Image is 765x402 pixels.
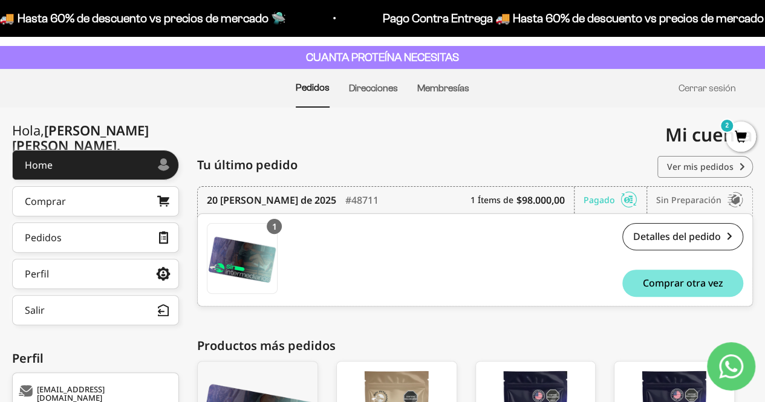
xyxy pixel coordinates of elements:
a: Membresía Anual [207,223,278,294]
span: Tu último pedido [197,156,298,174]
a: Detalles del pedido [622,223,743,250]
div: #48711 [345,187,379,213]
div: Sin preparación [656,187,743,213]
div: [EMAIL_ADDRESS][DOMAIN_NAME] [19,385,169,402]
div: Perfil [12,349,179,368]
div: Perfil [25,269,49,279]
time: 20 [PERSON_NAME] de 2025 [207,193,336,207]
div: Hola, [12,123,179,153]
button: Salir [12,295,179,325]
div: Productos más pedidos [197,337,753,355]
a: Ver mis pedidos [657,156,753,178]
a: Pedidos [12,222,179,253]
a: Perfil [12,259,179,289]
a: Cerrar sesión [679,83,736,93]
span: . [117,136,120,154]
mark: 2 [720,118,734,133]
div: 1 [267,219,282,234]
b: $98.000,00 [516,193,565,207]
img: Translation missing: es.Membresía Anual [207,224,277,293]
span: Comprar otra vez [643,278,723,288]
div: 1 Ítems de [470,187,575,213]
div: Pedidos [25,233,62,242]
span: Mi cuenta [665,122,753,147]
button: Comprar otra vez [622,270,743,297]
strong: CUANTA PROTEÍNA NECESITAS [306,51,459,63]
div: Home [25,160,53,170]
span: [PERSON_NAME] [PERSON_NAME] [12,121,149,154]
div: Salir [25,305,45,315]
div: Comprar [25,196,66,206]
a: Home [12,150,179,180]
a: Comprar [12,186,179,216]
a: 2 [726,131,756,144]
a: Pedidos [296,82,330,92]
a: Direcciones [349,83,398,93]
a: Membresías [417,83,469,93]
div: Pagado [584,187,647,213]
